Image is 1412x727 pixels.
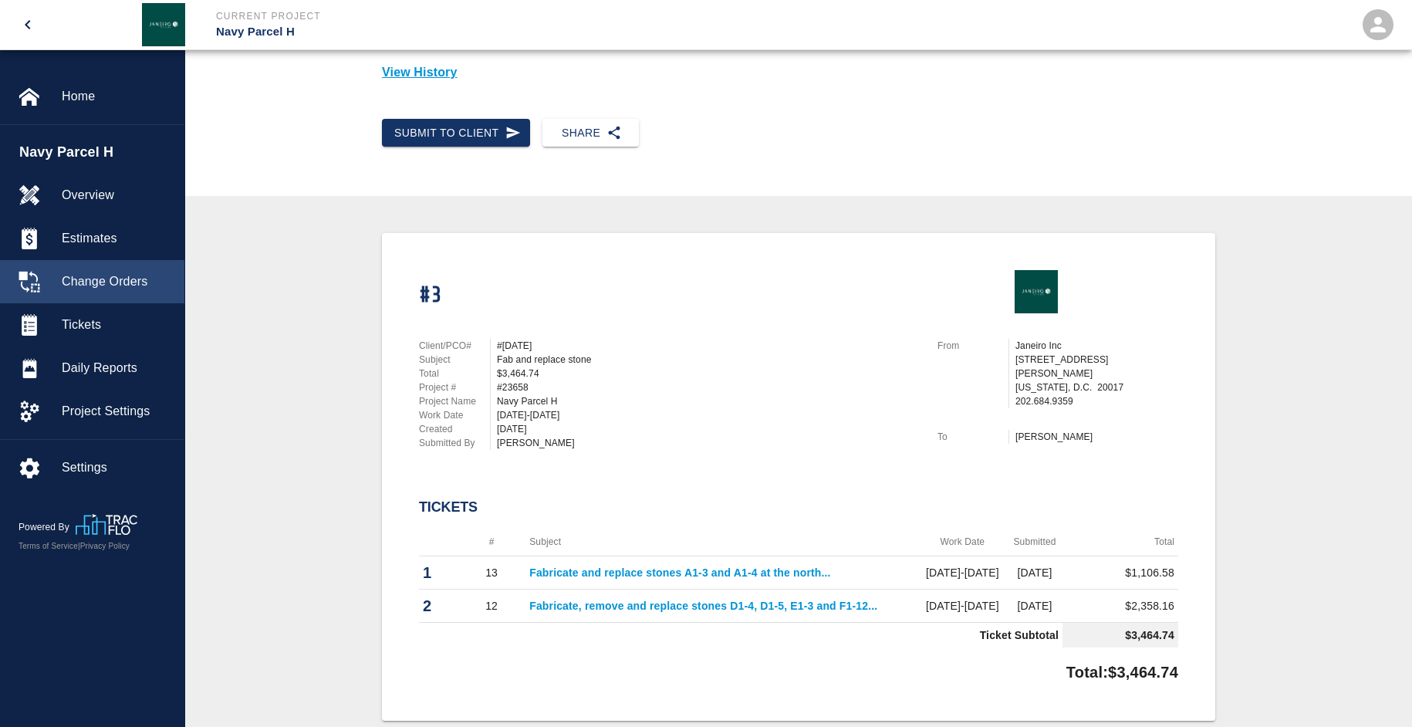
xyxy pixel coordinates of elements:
[1066,654,1178,684] p: Total: $3,464.74
[497,394,919,408] div: Navy Parcel H
[19,542,78,550] a: Terms of Service
[62,316,172,334] span: Tickets
[1062,623,1178,648] td: $3,464.74
[419,623,1062,648] td: Ticket Subtotal
[419,282,441,308] h1: #3
[529,566,830,579] a: Fabricate and replace stones A1-3 and A1-4 at the north...
[62,402,172,421] span: Project Settings
[62,186,172,205] span: Overview
[80,542,130,550] a: Privacy Policy
[458,556,525,590] td: 13
[62,87,172,106] span: Home
[9,6,46,43] button: open drawer
[1062,528,1178,556] th: Total
[497,380,919,394] div: #23658
[419,408,490,422] p: Work Date
[382,119,530,147] button: Submit to Client
[419,339,490,353] p: Client/PCO#
[918,528,1008,556] th: Work Date
[19,520,76,534] p: Powered By
[1015,270,1058,313] img: Janeiro Inc
[918,556,1008,590] td: [DATE]-[DATE]
[419,394,490,408] p: Project Name
[525,528,917,556] th: Subject
[423,561,454,584] p: 1
[1007,556,1062,590] td: [DATE]
[918,590,1008,623] td: [DATE]-[DATE]
[497,408,919,422] div: [DATE]-[DATE]
[497,353,919,367] div: Fab and replace stone
[419,422,490,436] p: Created
[216,23,789,41] p: Navy Parcel H
[937,430,1008,444] p: To
[542,119,639,147] button: Share
[1015,353,1178,394] p: [STREET_ADDRESS][PERSON_NAME] [US_STATE], D.C. 20017
[937,339,1008,353] p: From
[497,367,919,380] div: $3,464.74
[216,9,789,23] p: Current Project
[419,436,490,450] p: Submitted By
[1062,590,1178,623] td: $2,358.16
[497,339,919,353] div: #[DATE]
[419,499,1178,516] h2: Tickets
[62,229,172,248] span: Estimates
[458,528,525,556] th: #
[497,436,919,450] div: [PERSON_NAME]
[382,63,1215,82] p: View History
[497,422,919,436] div: [DATE]
[458,590,525,623] td: 12
[76,514,137,535] img: TracFlo
[1007,528,1062,556] th: Submitted
[1062,556,1178,590] td: $1,106.58
[62,272,172,291] span: Change Orders
[142,3,185,46] img: Janeiro Inc
[423,594,454,617] p: 2
[529,600,877,612] a: Fabricate, remove and replace stones D1-4, D1-5, E1-3 and F1-12...
[1015,394,1178,408] p: 202.684.9359
[78,542,80,550] span: |
[1015,430,1178,444] p: [PERSON_NAME]
[419,367,490,380] p: Total
[62,458,172,477] span: Settings
[62,359,172,377] span: Daily Reports
[19,142,177,163] span: Navy Parcel H
[1007,590,1062,623] td: [DATE]
[419,353,490,367] p: Subject
[1015,339,1178,353] p: Janeiro Inc
[419,380,490,394] p: Project #
[1335,653,1412,727] iframe: Chat Widget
